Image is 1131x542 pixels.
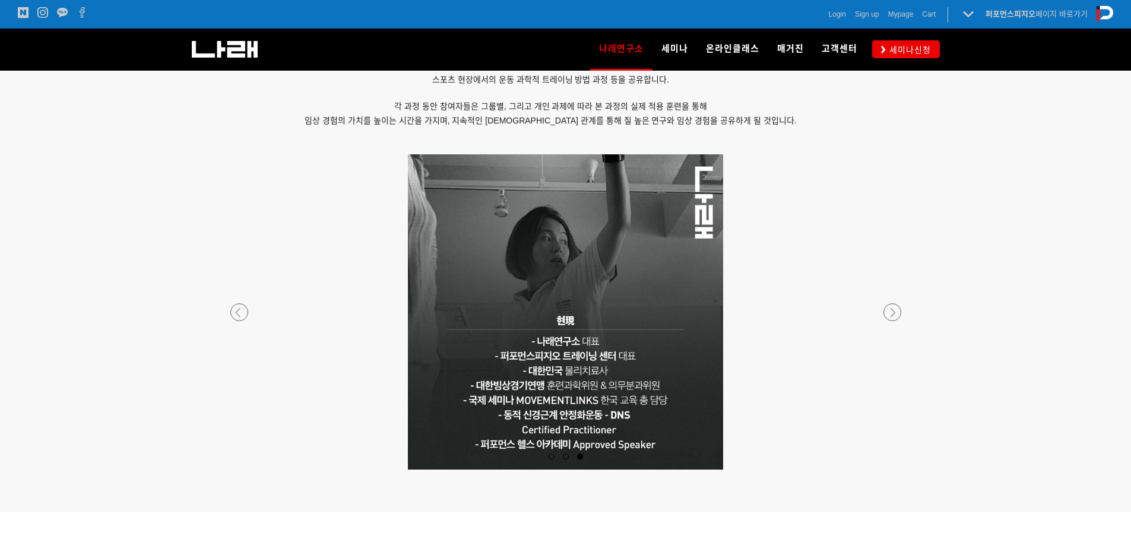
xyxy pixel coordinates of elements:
span: 나래연구소 [599,39,644,58]
a: 온라인클래스 [697,28,768,70]
span: 세미나 [661,43,688,54]
span: 스포츠 현장에서의 운동 과학적 트레이닝 방법 과정 등을 공유합니다. [432,75,669,84]
strong: 퍼포먼스피지오 [986,9,1035,18]
a: Cart [922,8,936,20]
a: 고객센터 [813,28,866,70]
span: 임상 경험의 가치를 높이는 시간을 가지며, 지속적인 [DEMOGRAPHIC_DATA] 관계를 통해 질 높은 연구와 임상 경험을 공유하게 될 것입니다. [305,116,797,125]
a: 세미나 [652,28,697,70]
a: 매거진 [768,28,813,70]
a: 나래연구소 [590,28,652,70]
a: Sign up [855,8,879,20]
span: 온라인클래스 [706,43,759,54]
span: 세미나신청 [886,44,931,56]
a: 세미나신청 [872,40,940,58]
a: 퍼포먼스피지오페이지 바로가기 [986,9,1088,18]
a: Login [829,8,846,20]
span: 각 과정 동안 참여자들은 그룹별, 그리고 개인 과제에 따라 본 과정의 실제 적용 훈련을 통해 [394,102,707,111]
a: Mypage [888,8,914,20]
span: 매거진 [777,43,804,54]
span: 고객센터 [822,43,857,54]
